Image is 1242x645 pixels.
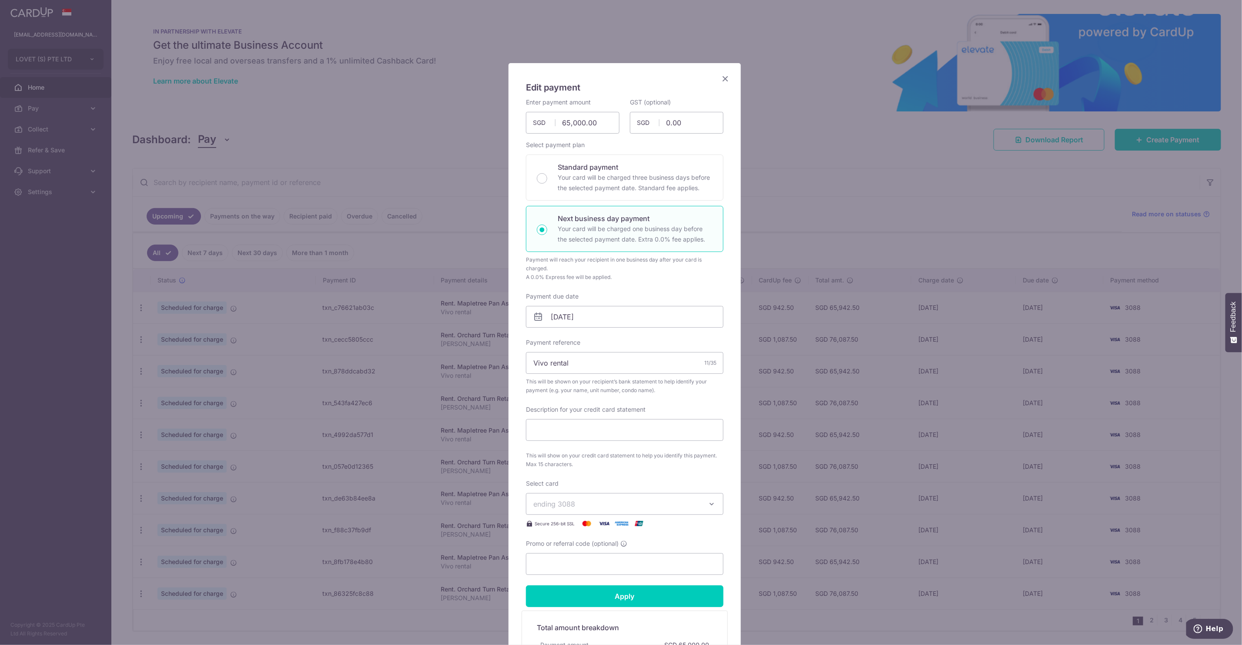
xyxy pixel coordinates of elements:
[526,255,723,273] div: Payment will reach your recipient in one business day after your card is charged.
[526,338,580,347] label: Payment reference
[526,273,723,282] div: A 0.0% Express fee will be applied.
[526,141,585,149] label: Select payment plan
[596,518,613,529] img: Visa
[558,172,713,193] p: Your card will be charged three business days before the selected payment date. Standard fee appl...
[613,518,630,529] img: American Express
[526,405,646,414] label: Description for your credit card statement
[630,112,723,134] input: 0.00
[558,213,713,224] p: Next business day payment
[637,118,659,127] span: SGD
[1230,302,1238,332] span: Feedback
[558,162,713,172] p: Standard payment
[578,518,596,529] img: Mastercard
[526,81,723,94] h5: Edit payment
[526,451,723,469] span: This will show on your credit card statement to help you identify this payment. Max 15 characters.
[630,98,671,107] label: GST (optional)
[526,292,579,301] label: Payment due date
[704,359,716,367] div: 11/35
[526,479,559,488] label: Select card
[526,493,723,515] button: ending 3088
[1225,293,1242,352] button: Feedback - Show survey
[630,518,648,529] img: UnionPay
[526,98,591,107] label: Enter payment amount
[1186,619,1233,641] iframe: Opens a widget where you can find more information
[526,306,723,328] input: DD / MM / YYYY
[558,224,713,245] p: Your card will be charged one business day before the selected payment date. Extra 0.0% fee applies.
[533,500,575,508] span: ending 3088
[526,539,619,548] span: Promo or referral code (optional)
[535,520,575,527] span: Secure 256-bit SSL
[720,74,730,84] button: Close
[537,622,713,633] h5: Total amount breakdown
[526,585,723,607] input: Apply
[526,112,619,134] input: 0.00
[533,118,556,127] span: SGD
[526,377,723,395] span: This will be shown on your recipient’s bank statement to help identify your payment (e.g. your na...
